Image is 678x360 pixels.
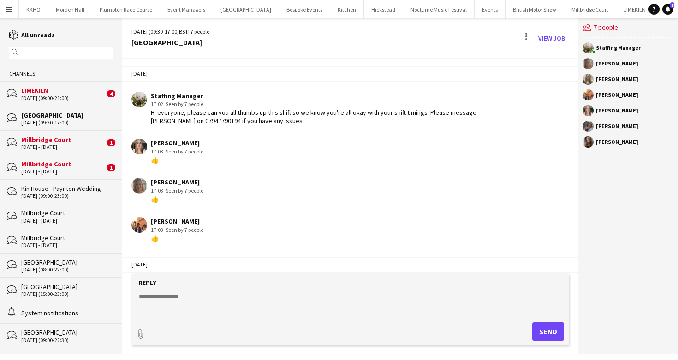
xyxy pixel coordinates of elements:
button: KKHQ [19,0,48,18]
button: Morden Hall [48,0,92,18]
div: [PERSON_NAME] [596,92,638,98]
div: [DATE] [122,257,578,272]
span: 1 [107,164,115,171]
div: 17:03 [151,226,203,234]
button: LIMEKILN [616,0,654,18]
a: 6 [662,4,673,15]
div: [GEOGRAPHIC_DATA] [21,111,113,119]
div: 17:02 [151,100,496,108]
span: · Seen by 7 people [163,226,203,233]
div: [DATE] (08:00-22:00) [21,266,113,273]
a: View Job [535,31,569,46]
div: 17:03 [151,187,203,195]
div: 👍 [151,156,203,164]
a: All unreads [9,31,55,39]
button: British Motor Show [506,0,564,18]
div: Kin House - Paynton Wedding [21,184,113,193]
button: Nocturne Music Festival [403,0,475,18]
div: [DATE] (15:00-23:00) [21,291,113,297]
div: [GEOGRAPHIC_DATA] [21,283,113,291]
span: · Seen by 7 people [163,100,203,107]
div: [GEOGRAPHIC_DATA] [21,328,113,336]
span: · Seen by 7 people [163,187,203,194]
span: BST [179,28,188,35]
button: Events [475,0,506,18]
div: [PERSON_NAME] [151,139,203,147]
div: System notifications [21,309,113,317]
div: [PERSON_NAME] [151,217,203,225]
div: [DATE] - [DATE] [21,144,105,150]
div: [PERSON_NAME] [596,124,638,129]
div: [PERSON_NAME] [596,61,638,66]
div: [DATE] - [DATE] [21,242,113,248]
span: · Seen by 7 people [163,148,203,155]
div: [DATE] - [DATE] [21,218,113,224]
button: Send [532,322,564,341]
div: [DATE] (09:00-21:00) [21,95,105,101]
div: [DATE] - [DATE] [21,168,105,175]
div: LIMEKILN [21,86,105,94]
div: [PERSON_NAME] [596,108,638,113]
label: Reply [138,278,156,287]
div: Staffing Manager [596,45,641,51]
div: [GEOGRAPHIC_DATA] [131,38,209,47]
div: [DATE] (09:30-17:00) | 7 people [131,28,209,36]
span: 6 [670,2,674,8]
div: Millbridge Court [21,160,105,168]
div: [PERSON_NAME] [596,139,638,145]
button: [GEOGRAPHIC_DATA] [213,0,279,18]
button: Hickstead [364,0,403,18]
div: 👍 [151,195,203,203]
div: Staffing Manager [151,92,496,100]
button: Kitchen [330,0,364,18]
div: [PERSON_NAME] [596,77,638,82]
button: Plumpton Race Course [92,0,160,18]
div: [DATE] (09:00-23:00) [21,193,113,199]
div: [PERSON_NAME] [151,178,203,186]
button: Bespoke Events [279,0,330,18]
div: 7 people [583,18,673,38]
div: [GEOGRAPHIC_DATA] [21,258,113,266]
div: [DATE] (09:00-22:30) [21,337,113,343]
span: 1 [107,139,115,146]
div: Hi everyone, please can you all thumbs up this shift so we know you're all okay with your shift t... [151,108,496,125]
div: 17:03 [151,148,203,156]
div: 👍 [151,234,203,242]
div: Millbridge Court [21,234,113,242]
div: [DATE] [122,66,578,82]
div: Millbridge Court [21,209,113,217]
span: 4 [107,90,115,97]
button: Millbridge Court [564,0,616,18]
div: [DATE] (09:30-17:00) [21,119,113,126]
div: Millbridge Court [21,136,105,144]
button: Event Managers [160,0,213,18]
